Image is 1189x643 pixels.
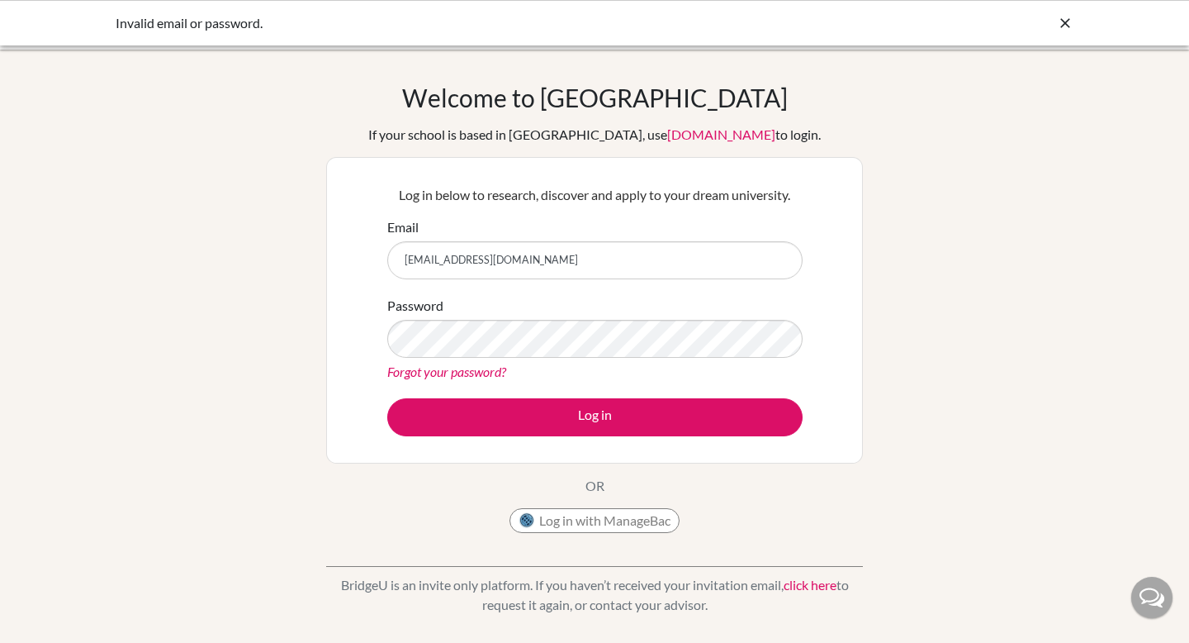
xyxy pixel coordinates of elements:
[585,476,604,496] p: OR
[368,125,821,145] div: If your school is based in [GEOGRAPHIC_DATA], use to login.
[116,13,826,33] div: Invalid email or password.
[387,217,419,237] label: Email
[387,296,443,316] label: Password
[667,126,775,142] a: [DOMAIN_NAME]
[326,575,863,615] p: BridgeU is an invite only platform. If you haven’t received your invitation email, to request it ...
[784,577,836,593] a: click here
[38,12,72,26] span: Help
[387,364,506,379] a: Forgot your password?
[402,83,788,112] h1: Welcome to [GEOGRAPHIC_DATA]
[387,398,803,436] button: Log in
[509,508,680,533] button: Log in with ManageBac
[387,185,803,205] p: Log in below to research, discover and apply to your dream university.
